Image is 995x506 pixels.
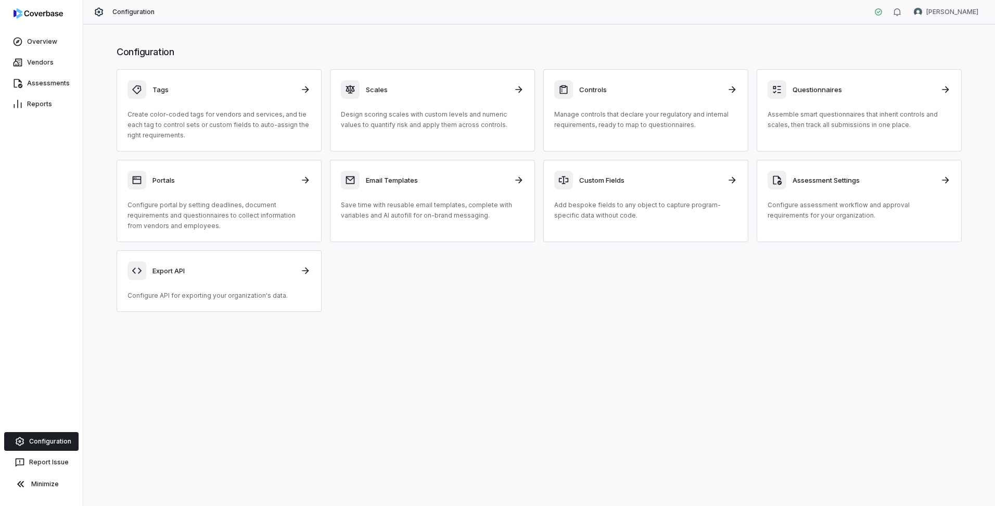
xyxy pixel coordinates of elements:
button: Nic Weilbacher avatar[PERSON_NAME] [908,4,985,20]
span: [PERSON_NAME] [926,8,978,16]
a: Reports [2,95,81,113]
p: Save time with reusable email templates, complete with variables and AI autofill for on-brand mes... [341,200,524,221]
a: TagsCreate color-coded tags for vendors and services, and tie each tag to control sets or custom ... [117,69,322,151]
a: ScalesDesign scoring scales with custom levels and numeric values to quantify risk and apply them... [330,69,535,151]
img: logo-D7KZi-bG.svg [14,8,63,19]
a: Overview [2,32,81,51]
h3: Assessment Settings [793,175,934,185]
button: Minimize [4,474,79,495]
h1: Configuration [117,45,962,59]
span: Configuration [112,8,155,16]
a: ControlsManage controls that declare your regulatory and internal requirements, ready to map to q... [543,69,748,151]
p: Add bespoke fields to any object to capture program-specific data without code. [554,200,737,221]
p: Configure API for exporting your organization's data. [127,290,311,301]
h3: Controls [579,85,721,94]
h3: Scales [366,85,507,94]
a: QuestionnairesAssemble smart questionnaires that inherit controls and scales, then track all subm... [757,69,962,151]
h3: Email Templates [366,175,507,185]
a: Custom FieldsAdd bespoke fields to any object to capture program-specific data without code. [543,160,748,242]
h3: Tags [152,85,294,94]
h3: Questionnaires [793,85,934,94]
p: Manage controls that declare your regulatory and internal requirements, ready to map to questionn... [554,109,737,130]
img: Nic Weilbacher avatar [914,8,922,16]
a: Vendors [2,53,81,72]
p: Configure portal by setting deadlines, document requirements and questionnaires to collect inform... [127,200,311,231]
a: PortalsConfigure portal by setting deadlines, document requirements and questionnaires to collect... [117,160,322,242]
p: Configure assessment workflow and approval requirements for your organization. [768,200,951,221]
a: Assessment SettingsConfigure assessment workflow and approval requirements for your organization. [757,160,962,242]
p: Design scoring scales with custom levels and numeric values to quantify risk and apply them acros... [341,109,524,130]
button: Report Issue [4,453,79,472]
a: Configuration [4,432,79,451]
p: Create color-coded tags for vendors and services, and tie each tag to control sets or custom fiel... [127,109,311,141]
a: Export APIConfigure API for exporting your organization's data. [117,250,322,312]
p: Assemble smart questionnaires that inherit controls and scales, then track all submissions in one... [768,109,951,130]
a: Email TemplatesSave time with reusable email templates, complete with variables and AI autofill f... [330,160,535,242]
h3: Export API [152,266,294,275]
h3: Portals [152,175,294,185]
h3: Custom Fields [579,175,721,185]
a: Assessments [2,74,81,93]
